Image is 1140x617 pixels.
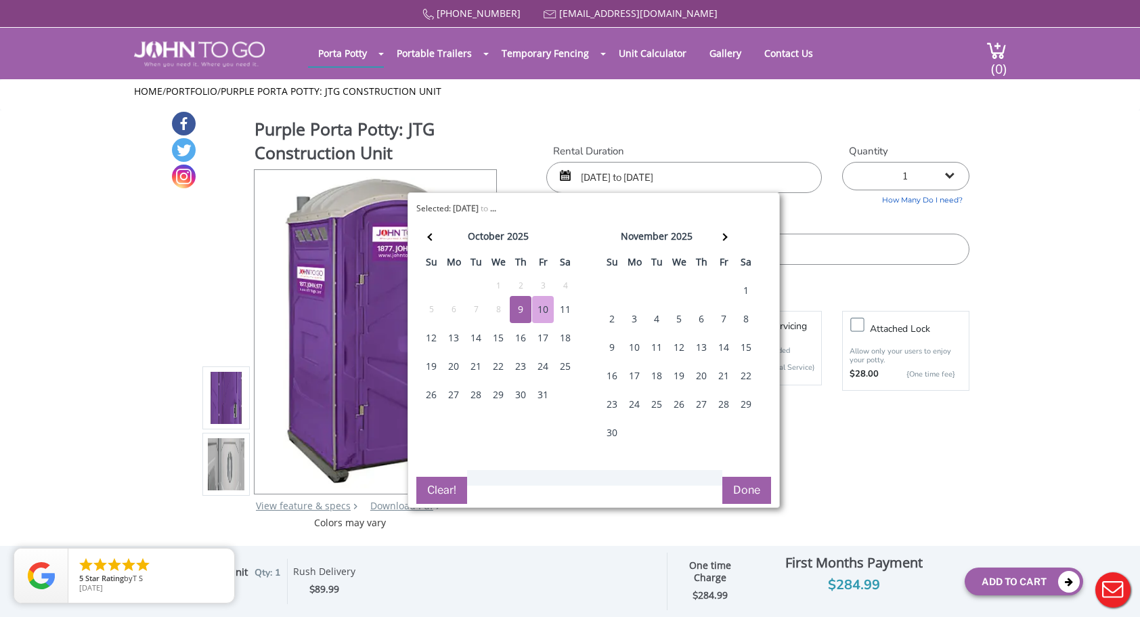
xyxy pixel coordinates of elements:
[510,278,531,293] div: 2
[490,203,496,214] b: ...
[623,252,646,276] th: mo
[646,252,668,276] th: tu
[135,557,151,573] li: 
[443,381,464,408] div: 27
[510,252,532,276] th: th
[850,347,962,364] p: Allow only your users to enjoy your potty.
[621,227,668,246] div: november
[532,353,554,380] div: 24
[481,203,488,214] span: to
[554,353,576,380] div: 25
[601,305,623,333] div: 2
[850,368,879,381] strong: $28.00
[713,334,735,361] div: 14
[487,324,509,352] div: 15
[510,353,531,380] div: 23
[308,40,377,66] a: Porta Potty
[842,144,969,158] label: Quantity
[416,203,451,214] span: Selected:
[79,573,83,583] span: 5
[420,302,442,317] div: 5
[885,368,955,381] p: {One time fee}
[85,573,124,583] span: Star Rating
[690,252,713,276] th: th
[468,227,504,246] div: october
[735,391,757,418] div: 29
[601,362,623,389] div: 16
[510,381,531,408] div: 30
[172,112,196,135] a: Facebook
[690,362,712,389] div: 20
[690,391,712,418] div: 27
[735,305,757,333] div: 8
[487,278,509,293] div: 1
[532,296,554,323] div: 10
[554,324,576,352] div: 18
[668,252,690,276] th: we
[28,562,55,589] img: Review Rating
[293,582,355,597] div: $
[646,362,667,389] div: 18
[646,391,667,418] div: 25
[353,503,357,509] img: right arrow icon
[487,252,510,276] th: we
[120,557,137,573] li: 
[510,296,531,323] div: 9
[842,190,969,206] a: How Many Do I need?
[601,419,623,446] div: 30
[487,353,509,380] div: 22
[735,277,757,304] div: 1
[668,391,690,418] div: 26
[601,334,623,361] div: 9
[443,302,464,317] div: 6
[487,381,509,408] div: 29
[532,252,554,276] th: fr
[646,305,667,333] div: 4
[554,296,576,323] div: 11
[532,381,554,408] div: 31
[443,252,465,276] th: mo
[79,582,103,593] span: [DATE]
[623,305,645,333] div: 3
[753,551,955,574] div: First Months Payment
[255,566,280,579] span: Qty: 1
[172,165,196,188] a: Instagram
[78,557,94,573] li: 
[544,10,556,19] img: Mail
[420,324,442,352] div: 12
[668,334,690,361] div: 12
[172,138,196,162] a: Twitter
[166,85,217,98] a: Portfolio
[668,362,690,389] div: 19
[465,381,487,408] div: 28
[465,324,487,352] div: 14
[420,381,442,408] div: 26
[699,40,751,66] a: Gallery
[221,85,441,98] a: Purple Porta Potty: JTG Construction Unit
[713,391,735,418] div: 28
[532,278,554,293] div: 3
[443,353,464,380] div: 20
[722,477,771,504] button: Done
[255,117,498,168] h1: Purple Porta Potty: JTG Construction Unit
[623,362,645,389] div: 17
[554,278,576,293] div: 4
[92,557,108,573] li: 
[465,353,487,380] div: 21
[735,252,758,276] th: sa
[491,40,599,66] a: Temporary Fencing
[416,477,467,504] button: Clear!
[623,334,645,361] div: 10
[134,41,265,67] img: JOHN to go
[465,302,487,317] div: 7
[315,582,339,595] span: 89.99
[546,144,822,158] label: Rental Duration
[546,162,822,193] input: Start date | End date
[990,49,1007,78] span: (0)
[133,573,143,583] span: T S
[623,391,645,418] div: 24
[965,568,1083,595] button: Add To Cart
[554,252,577,276] th: sa
[370,499,433,512] a: Download Pdf
[208,240,244,559] img: Product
